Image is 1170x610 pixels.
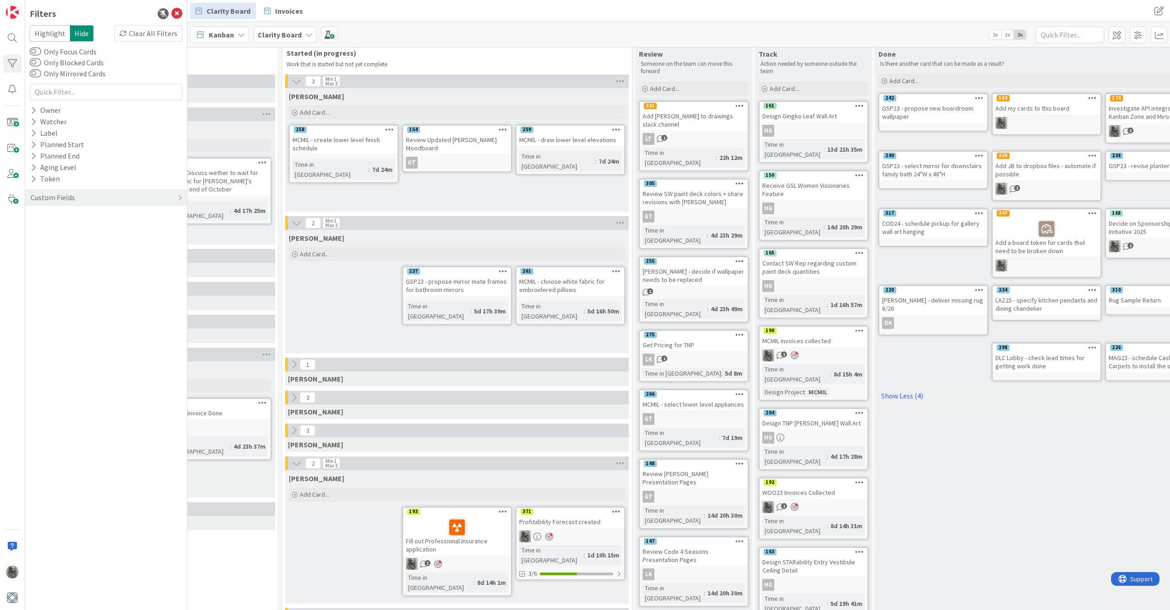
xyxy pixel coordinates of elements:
[704,510,705,520] span: :
[762,516,827,536] div: Time in [GEOGRAPHIC_DATA]
[992,151,1101,201] a: 329Add JB to dropbox files - automate if possiblePA
[993,294,1101,314] div: LAZ25 - specify kitchen pendants and dining chandelier
[759,101,868,163] a: 161Design Gingko Leaf Wall ArtHGTime in [GEOGRAPHIC_DATA]:13d 21h 35m
[639,179,749,249] a: 305Review SW paint deck colors + share revisions with [PERSON_NAME]GTTime in [GEOGRAPHIC_DATA]:4d...
[878,285,988,335] a: 220[PERSON_NAME] - deliver missing rug 8/26DK
[760,487,867,499] div: WOO23 Invoices Collected
[640,354,748,366] div: LK
[258,30,302,39] b: Clarity Board
[275,5,303,16] span: Invoices
[639,256,749,323] a: 255[PERSON_NAME] - decide if wallpaper needs to be replacedTime in [GEOGRAPHIC_DATA]:4d 23h 49m
[1014,185,1020,191] span: 2
[640,491,748,503] div: GT
[760,327,867,347] div: 190MCMIL invoices collected
[516,125,625,175] a: 259MCMIL - draw lower level elevationsTime in [GEOGRAPHIC_DATA]:7d 24m
[516,530,624,542] div: PA
[640,257,748,286] div: 255[PERSON_NAME] - decide if wallpaper needs to be replaced
[407,509,420,515] div: 193
[759,170,868,241] a: 150Receive GSL Women Visionaries FeatureHGTime in [GEOGRAPHIC_DATA]:14d 20h 29m
[824,144,825,154] span: :
[879,286,987,314] div: 220[PERSON_NAME] - deliver missing rug 8/26
[290,134,398,154] div: MCMIL - create lower level finish schedule
[300,490,329,499] span: Add Card...
[640,537,748,546] div: 147
[723,368,745,378] div: 5d 8m
[824,222,825,232] span: :
[595,156,596,166] span: :
[406,157,418,169] div: GT
[993,117,1101,129] div: PA
[993,94,1101,102] div: 184
[718,433,720,443] span: :
[993,94,1101,114] div: 184Add my cards to this board
[521,127,533,133] div: 259
[879,94,987,122] div: 242GSP23 - propose new boardroom wallpaper
[639,330,749,382] a: 275Get Pricing for TNPLKTime in [GEOGRAPHIC_DATA]:5d 8m
[650,85,679,93] span: Add Card...
[1110,95,1123,101] div: 174
[516,276,624,296] div: MCMIL - choose white fabric for embroidered pillows
[516,516,624,528] div: Profitability Forecast created
[162,398,271,460] a: 3163 $0 Invoice DoneTime in [GEOGRAPHIC_DATA]:4d 23h 37m
[30,58,41,67] button: Only Blocked Cards
[640,339,748,351] div: Get Pricing for TNP
[760,110,867,122] div: Design Gingko Leaf Wall Art
[827,300,828,310] span: :
[403,126,511,154] div: 154Review Updated [PERSON_NAME] Moodboard
[643,354,654,366] div: LK
[1110,210,1123,217] div: 168
[643,491,654,503] div: GT
[992,343,1101,381] a: 298DLC Lobby - check lead times for getting work done
[993,217,1101,257] div: Add a board token for cards that need to be broken down
[992,93,1101,135] a: 184Add my cards to this boardPA
[762,432,774,444] div: HG
[30,47,41,56] button: Only Focus Cards
[993,152,1101,160] div: 329
[289,125,399,183] a: 258MCMIL - create lower level finish scheduleTime in [GEOGRAPHIC_DATA]:7d 24m
[997,210,1010,217] div: 347
[879,209,987,217] div: 317
[230,206,231,216] span: :
[162,158,271,224] a: STA25 - Discuss wether to wait for the fabric for [PERSON_NAME]'s drapes...end of OctoberTime in ...
[764,410,776,416] div: 204
[828,300,865,310] div: 1d 16h 57m
[30,84,182,100] input: Quick Filter...
[993,260,1101,271] div: PA
[643,428,718,448] div: Time in [GEOGRAPHIC_DATA]
[639,459,749,529] a: 148Review [PERSON_NAME] Presentation PagesGTTime in [GEOGRAPHIC_DATA]:14d 20h 30m
[993,352,1101,372] div: DLC Lobby - check lead times for getting work done
[759,477,868,540] a: 192WOO23 Invoices CollectedPATime in [GEOGRAPHIC_DATA]:8d 14h 31m
[993,344,1101,352] div: 298
[516,126,624,146] div: 259MCMIL - draw lower level elevations
[403,157,511,169] div: GT
[519,530,531,542] img: PA
[762,125,774,137] div: HG
[997,287,1010,293] div: 234
[707,230,708,240] span: :
[828,521,865,531] div: 8d 14h 31m
[230,441,231,451] span: :
[640,390,748,410] div: 266MCMIL - select lower level appliances
[721,368,723,378] span: :
[403,134,511,154] div: Review Updated [PERSON_NAME] Moodboard
[993,102,1101,114] div: Add my cards to this board
[759,408,868,470] a: 204Design TNP [PERSON_NAME] Wall ArtHGTime in [GEOGRAPHIC_DATA]:4d 17h 28m
[878,151,988,189] a: 240GSP23 - select mirror for downstairs family bath 24"W x 48"H
[1127,243,1133,249] span: 2
[764,250,776,256] div: 165
[516,508,624,528] div: 371Profitability Forecast created
[300,250,329,258] span: Add Card...
[883,287,896,293] div: 220
[1110,345,1123,351] div: 226
[760,249,867,257] div: 165
[640,413,748,425] div: GT
[762,295,827,315] div: Time in [GEOGRAPHIC_DATA]
[762,501,774,513] img: PA
[879,286,987,294] div: 220
[992,208,1101,278] a: 347Add a board token for cards that need to be broken downPA
[640,257,748,265] div: 255
[762,446,827,467] div: Time in [GEOGRAPHIC_DATA]
[993,160,1101,180] div: Add JB to dropbox files - automate if possible
[403,276,511,296] div: GSP23 - propose mirror mate frames for bathroom mirrors
[644,103,657,109] div: 331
